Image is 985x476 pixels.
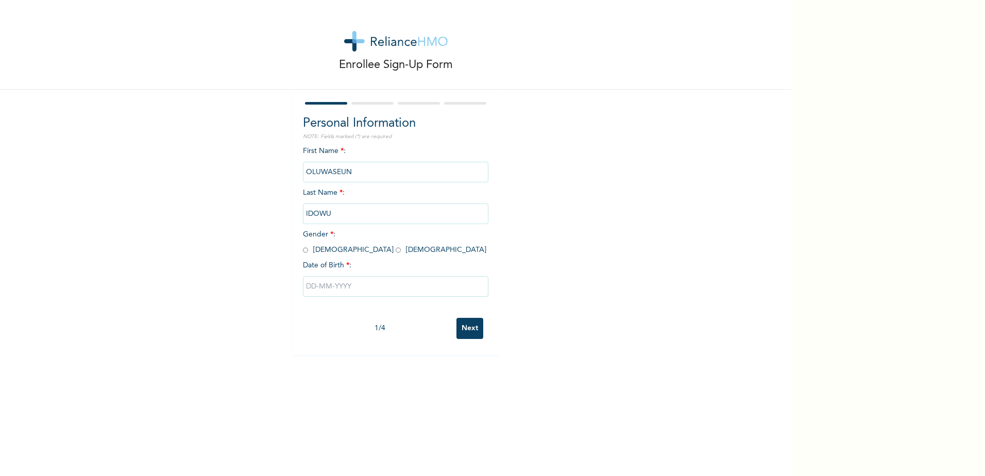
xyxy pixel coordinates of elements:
[303,147,488,176] span: First Name :
[303,203,488,224] input: Enter your last name
[303,260,351,271] span: Date of Birth :
[303,276,488,297] input: DD-MM-YYYY
[456,318,483,339] input: Next
[303,231,486,253] span: Gender : [DEMOGRAPHIC_DATA] [DEMOGRAPHIC_DATA]
[303,189,488,217] span: Last Name :
[303,323,456,334] div: 1 / 4
[339,57,453,74] p: Enrollee Sign-Up Form
[303,133,488,141] p: NOTE: Fields marked (*) are required
[344,31,448,52] img: logo
[303,162,488,182] input: Enter your first name
[303,114,488,133] h2: Personal Information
